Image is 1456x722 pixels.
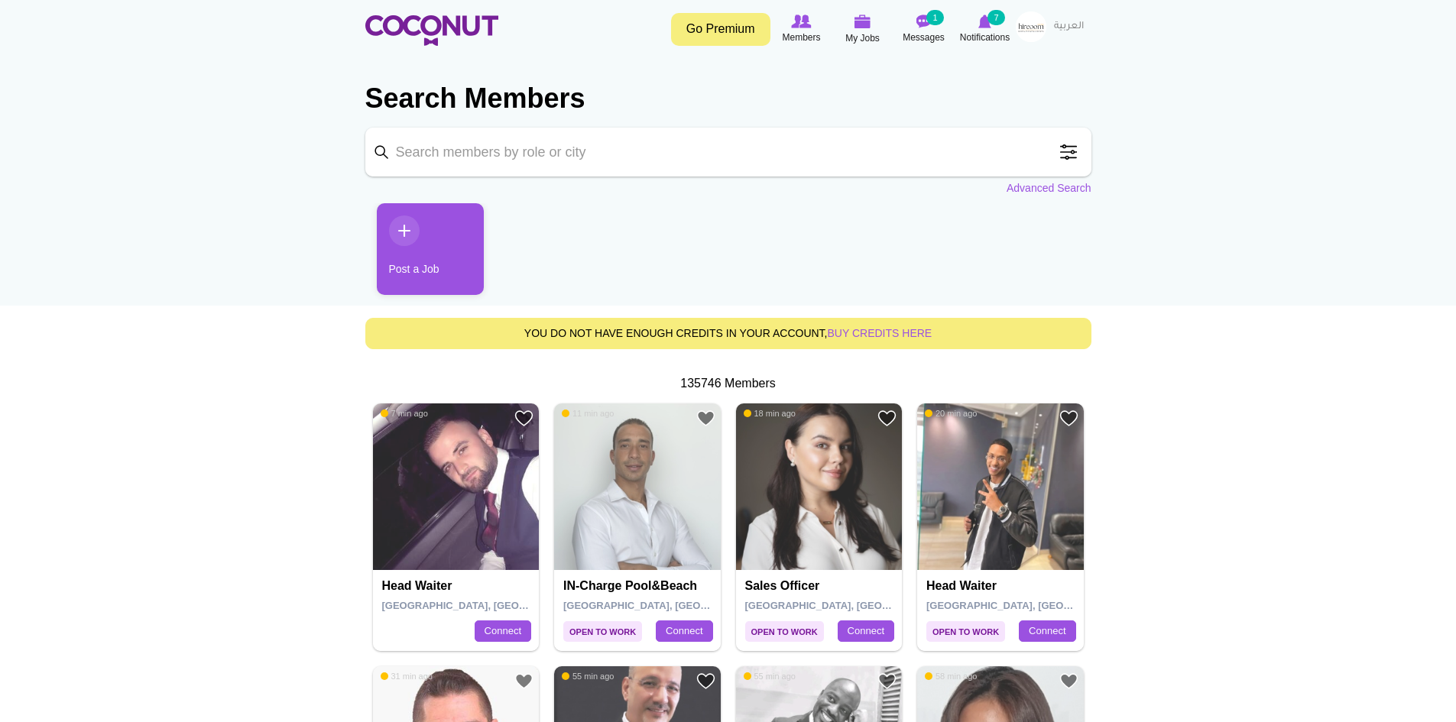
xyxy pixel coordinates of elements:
a: My Jobs My Jobs [832,11,893,47]
small: 1 [926,10,943,25]
a: Advanced Search [1007,180,1091,196]
span: [GEOGRAPHIC_DATA], [GEOGRAPHIC_DATA] [926,600,1144,611]
span: 58 min ago [925,671,977,682]
li: 1 / 1 [365,203,472,306]
a: Connect [1019,620,1075,642]
h4: Head Waiter [382,579,534,593]
a: Add to Favourites [514,672,533,691]
h2: Search Members [365,80,1091,117]
a: Add to Favourites [877,409,897,428]
span: Members [782,30,820,45]
span: Open to Work [926,621,1005,642]
span: My Jobs [845,31,880,46]
img: My Jobs [854,15,871,28]
img: Browse Members [791,15,811,28]
a: buy credits here [828,327,932,339]
img: Notifications [978,15,991,28]
span: Open to Work [745,621,824,642]
a: Messages Messages 1 [893,11,955,47]
a: العربية [1046,11,1091,42]
span: 11 min ago [562,408,614,419]
img: Home [365,15,498,46]
a: Go Premium [671,13,770,46]
a: Add to Favourites [696,672,715,691]
small: 7 [987,10,1004,25]
span: Notifications [960,30,1010,45]
span: 31 min ago [381,671,433,682]
img: Messages [916,15,932,28]
a: Connect [838,620,894,642]
a: Add to Favourites [1059,672,1078,691]
a: Browse Members Members [771,11,832,47]
a: Notifications Notifications 7 [955,11,1016,47]
span: Messages [903,30,945,45]
a: Add to Favourites [696,409,715,428]
a: Add to Favourites [1059,409,1078,428]
div: 135746 Members [365,375,1091,393]
span: 20 min ago [925,408,977,419]
a: Connect [475,620,531,642]
span: 55 min ago [744,671,796,682]
span: [GEOGRAPHIC_DATA], [GEOGRAPHIC_DATA] [745,600,963,611]
h4: IN-Charge pool&beach [563,579,715,593]
span: Open to Work [563,621,642,642]
a: Connect [656,620,712,642]
span: 55 min ago [562,671,614,682]
h4: Sales officer [745,579,897,593]
span: 7 min ago [381,408,428,419]
h4: Head Waiter [926,579,1078,593]
span: [GEOGRAPHIC_DATA], [GEOGRAPHIC_DATA] [563,600,781,611]
input: Search members by role or city [365,128,1091,176]
a: Post a Job [377,203,484,295]
a: Add to Favourites [514,409,533,428]
h5: You do not have enough credits in your account, [378,328,1079,339]
span: [GEOGRAPHIC_DATA], [GEOGRAPHIC_DATA] [382,600,600,611]
span: 18 min ago [744,408,796,419]
a: Add to Favourites [877,672,897,691]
